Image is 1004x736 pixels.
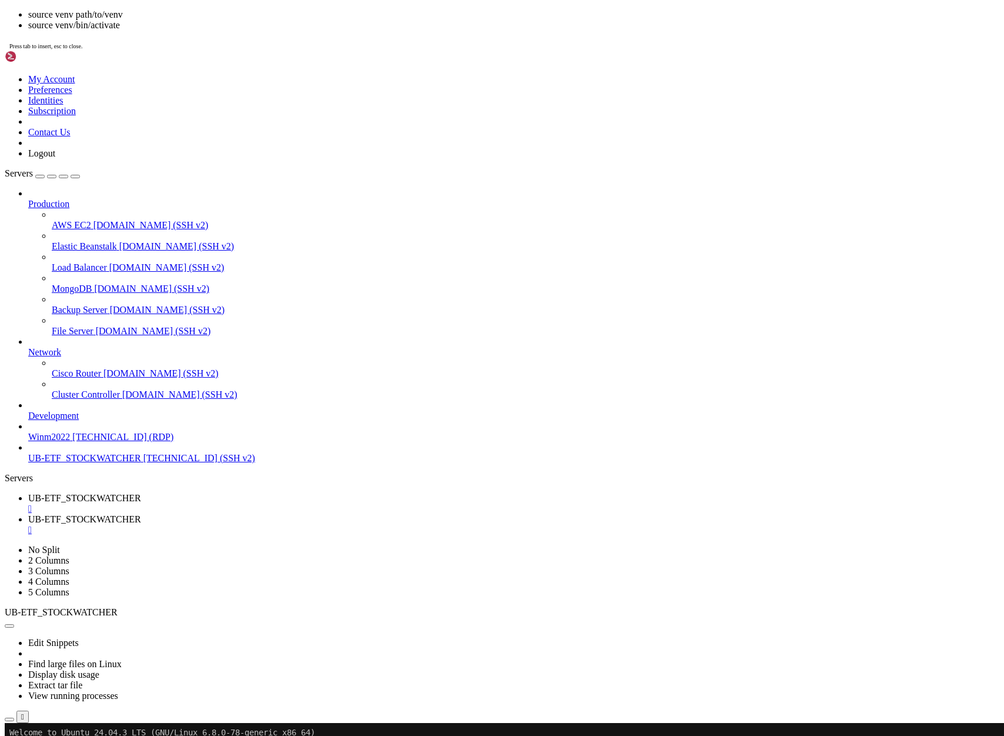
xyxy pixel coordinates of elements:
[52,326,999,337] a: File Server [DOMAIN_NAME] (SSH v2)
[5,473,999,484] div: Servers
[208,357,213,367] div: (41, 36)
[5,102,851,112] x-row: Memory usage: 11%
[28,85,72,95] a: Preferences
[5,122,851,132] x-row: Processes: 120
[5,83,851,93] x-row: System load: 0.0
[28,493,999,514] a: UB-ETF_STOCKWATCHER
[5,318,851,328] x-row: You have new mail.
[28,442,999,464] li: UB-ETF_STOCKWATCHER [TECHNICAL_ID] (SSH v2)
[28,691,118,701] a: View running processes
[28,525,999,535] div: 
[52,262,999,273] a: Load Balancer [DOMAIN_NAME] (SSH v2)
[28,638,79,648] a: Edit Snippets
[5,24,851,34] x-row: * Documentation: [URL][DOMAIN_NAME]
[5,44,851,54] x-row: * Support: [URL][DOMAIN_NAME]
[5,328,851,338] x-row: Last login: [DATE] from [TECHNICAL_ID]
[52,305,999,315] a: Backup Server [DOMAIN_NAME] (SSH v2)
[5,357,851,367] x-row: : $ source
[5,151,851,161] x-row: IPv6 address for ens3: [TECHNICAL_ID]
[5,93,851,103] x-row: Usage of /: 11.4% of 37.70GB
[28,659,122,669] a: Find large files on Linux
[5,181,851,191] x-row: just raised the bar for easy, resilient and secure K8s cluster deployment.
[5,259,851,269] x-row: To see these additional updates run: apt list --upgradable
[52,262,107,272] span: Load Balancer
[5,168,33,178] span: Servers
[5,249,851,259] x-row: 8 of these updates are standard security updates.
[16,711,29,723] button: 
[5,132,851,142] x-row: Users logged in: 0
[28,400,999,421] li: Development
[5,112,851,122] x-row: Swap usage: 0%
[99,347,160,357] span: ~/asx_scanner
[5,220,851,230] x-row: Expanded Security Maintenance for Applications is not enabled.
[5,288,851,298] x-row: See [URL][DOMAIN_NAME] or run: sudo pro status
[28,127,71,137] a: Contact Us
[52,368,101,378] span: Cisco Router
[52,379,999,400] li: Cluster Controller [DOMAIN_NAME] (SSH v2)
[52,209,999,231] li: AWS EC2 [DOMAIN_NAME] (SSH v2)
[5,337,94,347] span: ubuntu@vps-d35ccc65
[93,220,209,230] span: [DOMAIN_NAME] (SSH v2)
[28,411,999,421] a: Development
[28,577,69,587] a: 4 Columns
[5,347,851,357] x-row: : $ vi webapp2.py
[28,555,69,565] a: 2 Columns
[99,357,160,367] span: ~/asx_scanner
[28,20,999,31] li: source venv/bin/activate
[5,337,851,347] x-row: : $ cd asx_scanner
[9,43,82,49] span: Press tab to insert, esc to close.
[28,504,999,514] a: 
[103,368,219,378] span: [DOMAIN_NAME] (SSH v2)
[21,712,24,721] div: 
[5,142,851,152] x-row: IPv4 address for ens3: [TECHNICAL_ID]
[28,347,61,357] span: Network
[99,337,103,347] span: ~
[52,241,117,251] span: Elastic Beanstalk
[110,305,225,315] span: [DOMAIN_NAME] (SSH v2)
[28,453,141,463] span: UB-ETF_STOCKWATCHER
[28,566,69,576] a: 3 Columns
[28,188,999,337] li: Production
[5,5,851,15] x-row: Welcome to Ubuntu 24.04.3 LTS (GNU/Linux 6.8.0-78-generic x86_64)
[28,670,99,680] a: Display disk usage
[5,279,851,289] x-row: Enable ESM Apps to receive additional future security updates.
[94,284,209,294] span: [DOMAIN_NAME] (SSH v2)
[52,326,93,336] span: File Server
[52,305,108,315] span: Backup Server
[28,95,63,105] a: Identities
[28,199,999,209] a: Production
[122,389,237,399] span: [DOMAIN_NAME] (SSH v2)
[28,432,999,442] a: Winm2022 [TECHNICAL_ID] (RDP)
[5,34,851,44] x-row: * Management: [URL][DOMAIN_NAME]
[5,607,118,617] span: UB-ETF_STOCKWATCHER
[52,231,999,252] li: Elastic Beanstalk [DOMAIN_NAME] (SSH v2)
[5,64,851,74] x-row: System information as of [DATE]
[109,262,225,272] span: [DOMAIN_NAME] (SSH v2)
[28,432,70,442] span: Winm2022
[5,51,72,62] img: Shellngn
[52,294,999,315] li: Backup Server [DOMAIN_NAME] (SSH v2)
[143,453,255,463] span: [TECHNICAL_ID] (SSH v2)
[96,326,211,336] span: [DOMAIN_NAME] (SSH v2)
[52,252,999,273] li: Load Balancer [DOMAIN_NAME] (SSH v2)
[28,9,999,20] li: source venv path/to/venv
[119,337,123,347] div: (23, 34)
[28,421,999,442] li: Winm2022 [TECHNICAL_ID] (RDP)
[5,357,94,367] span: ubuntu@vps-d35ccc65
[52,284,92,294] span: MongoDB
